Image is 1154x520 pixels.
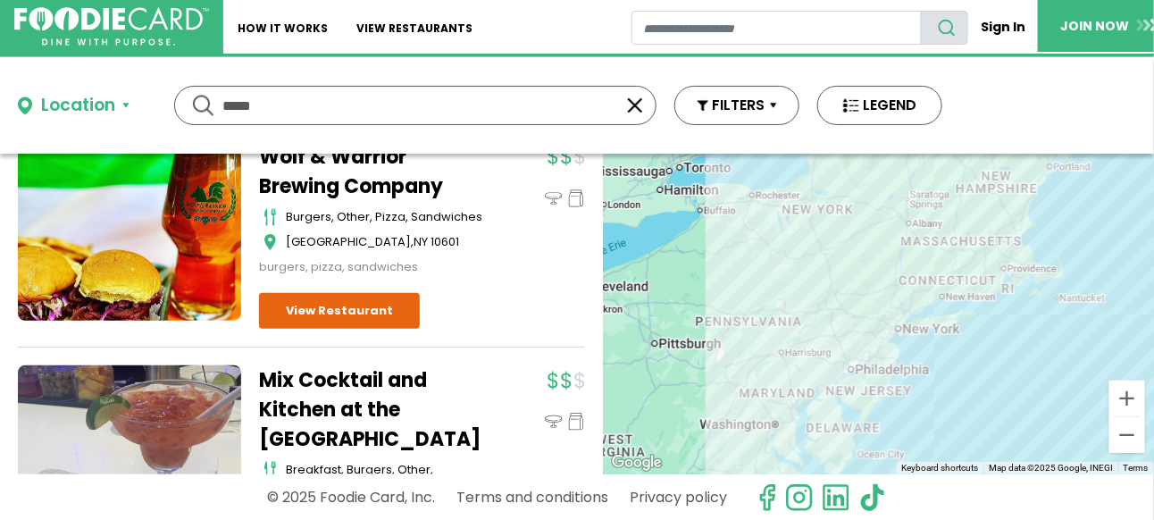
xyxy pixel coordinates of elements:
[968,11,1038,44] a: Sign In
[545,189,563,207] img: dinein_icon.svg
[753,483,782,512] svg: check us out on facebook
[607,451,666,474] a: Open this area in Google Maps (opens a new window)
[989,463,1113,473] span: Map data ©2025 Google, INEGI
[1109,381,1145,416] button: Zoom in
[41,93,115,119] div: Location
[268,482,436,513] p: © 2025 Foodie Card, Inc.
[545,413,563,431] img: dinein_icon.svg
[14,7,209,46] img: FoodieCard; Eat, Drink, Save, Donate
[263,233,277,251] img: map_icon.svg
[1124,463,1149,473] a: Terms
[286,233,482,251] div: ,
[457,482,609,513] a: Terms and conditions
[259,142,482,201] a: Wolf & Warrior Brewing Company
[631,482,728,513] a: Privacy policy
[18,93,130,119] button: Location
[674,86,799,125] button: FILTERS
[259,293,420,329] a: View Restaurant
[286,208,482,226] div: burgers, other, pizza, sandwiches
[901,462,978,474] button: Keyboard shortcuts
[631,11,922,45] input: restaurant search
[286,233,411,250] span: [GEOGRAPHIC_DATA]
[567,189,585,207] img: pickup_icon.svg
[259,258,482,276] div: burgers, pizza, sandwiches
[414,233,428,250] span: NY
[858,483,887,512] img: tiktok.svg
[259,365,482,454] a: Mix Cocktail and Kitchen at the [GEOGRAPHIC_DATA]
[817,86,942,125] button: LEGEND
[921,11,968,45] button: search
[263,208,277,226] img: cutlery_icon.svg
[431,233,459,250] span: 10601
[1109,417,1145,453] button: Zoom out
[286,461,482,496] div: breakfast, burgers, other, sandwiches
[822,483,850,512] img: linkedin.svg
[263,461,277,479] img: cutlery_icon.svg
[607,451,666,474] img: Google
[567,413,585,431] img: pickup_icon.svg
